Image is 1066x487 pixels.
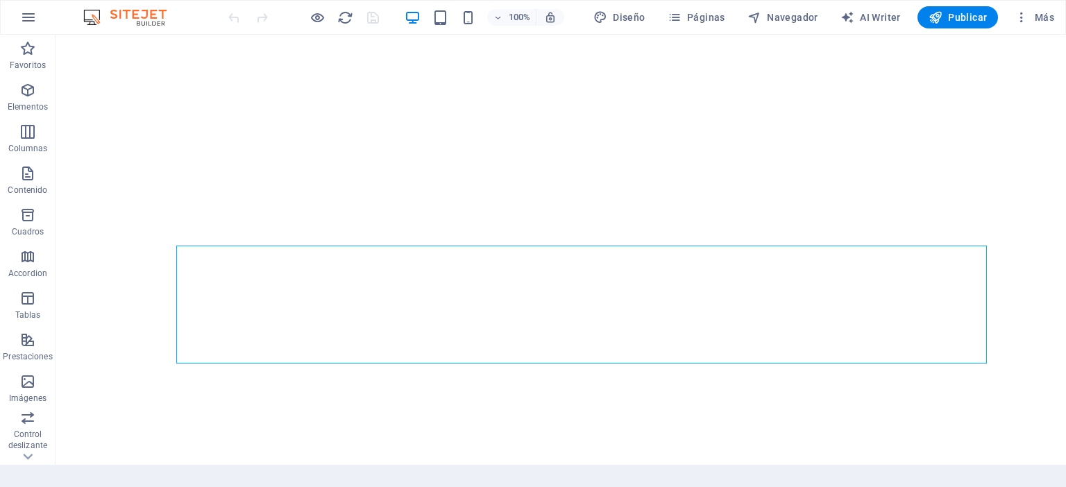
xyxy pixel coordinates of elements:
p: Cuadros [12,226,44,237]
p: Tablas [15,309,41,321]
span: Diseño [593,10,645,24]
p: Favoritos [10,60,46,71]
p: Columnas [8,143,48,154]
button: 100% [487,9,536,26]
button: Diseño [588,6,651,28]
p: Contenido [8,185,47,196]
button: AI Writer [835,6,906,28]
button: Navegador [742,6,824,28]
h6: 100% [508,9,530,26]
button: Publicar [917,6,999,28]
div: Diseño (Ctrl+Alt+Y) [588,6,651,28]
p: Elementos [8,101,48,112]
i: Volver a cargar página [337,10,353,26]
i: Al redimensionar, ajustar el nivel de zoom automáticamente para ajustarse al dispositivo elegido. [544,11,557,24]
button: Más [1009,6,1060,28]
p: Prestaciones [3,351,52,362]
img: Editor Logo [80,9,184,26]
p: Accordion [8,268,47,279]
button: Haz clic para salir del modo de previsualización y seguir editando [309,9,325,26]
span: AI Writer [840,10,901,24]
p: Imágenes [9,393,46,404]
span: Más [1015,10,1054,24]
span: Páginas [668,10,725,24]
button: Páginas [662,6,731,28]
span: Navegador [747,10,818,24]
button: reload [337,9,353,26]
span: Publicar [929,10,988,24]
